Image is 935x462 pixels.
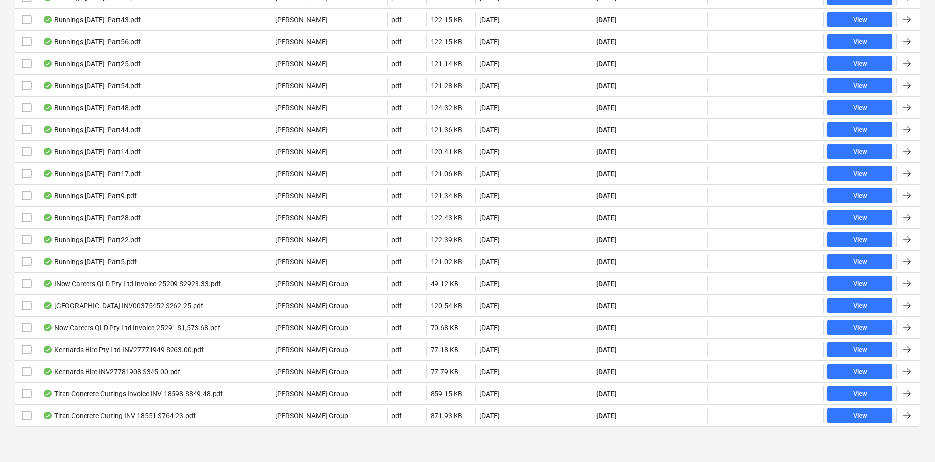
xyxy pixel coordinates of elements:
div: View [853,300,867,311]
div: pdf [391,258,402,265]
div: OCR finished [43,104,53,111]
div: 121.02 KB [431,258,462,265]
span: [DATE] [595,411,618,420]
button: View [827,56,892,71]
div: [GEOGRAPHIC_DATA] INV00375452 $262.25.pdf [43,302,203,309]
button: View [827,34,892,49]
div: [DATE] [479,38,500,45]
div: View [853,36,867,47]
span: [DATE] [595,125,618,134]
button: View [827,298,892,313]
p: [PERSON_NAME] [275,125,327,134]
p: [PERSON_NAME] [275,213,327,222]
div: Bunnings [DATE]_Part54.pdf [43,82,141,89]
div: - [712,280,714,287]
div: - [712,170,714,177]
div: View [853,344,867,355]
div: pdf [391,192,402,199]
div: OCR finished [43,170,53,177]
div: - [712,302,714,309]
div: 122.15 KB [431,16,462,23]
p: [PERSON_NAME] Group [275,345,348,354]
div: Bunnings [DATE]_Part56.pdf [43,38,141,45]
div: 121.14 KB [431,60,462,67]
div: pdf [391,104,402,111]
p: [PERSON_NAME] [275,15,327,24]
div: - [712,104,714,111]
div: Bunnings [DATE]_Part17.pdf [43,170,141,177]
div: 120.41 KB [431,148,462,155]
p: [PERSON_NAME] [275,191,327,200]
div: pdf [391,148,402,155]
div: pdf [391,38,402,45]
div: pdf [391,412,402,419]
div: View [853,124,867,135]
div: - [712,148,714,155]
p: [PERSON_NAME] [275,103,327,112]
div: Bunnings [DATE]_Part28.pdf [43,214,141,221]
span: [DATE] [595,81,618,90]
div: Chat Widget [886,415,935,462]
div: 77.79 KB [431,368,458,375]
div: 122.43 KB [431,214,462,221]
span: [DATE] [595,191,618,200]
button: View [827,408,892,423]
span: [DATE] [595,59,618,68]
div: OCR finished [43,302,53,309]
div: Bunnings [DATE]_Part9.pdf [43,192,137,199]
div: [DATE] [479,390,500,397]
div: OCR finished [43,346,53,353]
span: [DATE] [595,147,618,156]
div: - [712,16,714,23]
div: 871.93 KB [431,412,462,419]
div: View [853,146,867,157]
div: 70.68 KB [431,324,458,331]
div: [DATE] [479,148,500,155]
p: [PERSON_NAME] [275,169,327,178]
span: [DATE] [595,345,618,354]
div: 121.28 KB [431,82,462,89]
div: View [853,322,867,333]
div: pdf [391,346,402,353]
div: - [712,60,714,67]
div: [DATE] [479,170,500,177]
div: 121.06 KB [431,170,462,177]
div: 77.18 KB [431,346,458,353]
div: View [853,410,867,421]
div: [DATE] [479,214,500,221]
div: [DATE] [479,324,500,331]
div: INow Careers QLD Pty Ltd Invoice-25209 $2923.33.pdf [43,280,221,287]
div: View [853,190,867,201]
p: [PERSON_NAME] Group [275,389,348,398]
div: pdf [391,16,402,23]
button: View [827,210,892,225]
div: Bunnings [DATE]_Part25.pdf [43,60,141,67]
div: pdf [391,170,402,177]
span: [DATE] [595,367,618,376]
div: - [712,390,714,397]
div: 49.12 KB [431,280,458,287]
button: View [827,12,892,27]
div: [DATE] [479,192,500,199]
div: - [712,368,714,375]
div: Now Careers QLD Pty Ltd Invoice-25291 $1,573.68.pdf [43,324,220,331]
div: View [853,168,867,179]
div: pdf [391,324,402,331]
div: Bunnings [DATE]_Part22.pdf [43,236,141,243]
div: pdf [391,390,402,397]
div: 121.36 KB [431,126,462,133]
p: [PERSON_NAME] Group [275,301,348,310]
div: pdf [391,280,402,287]
span: [DATE] [595,213,618,222]
span: [DATE] [595,323,618,332]
div: OCR finished [43,280,53,287]
div: OCR finished [43,82,53,89]
div: Kennards Hire INV27781908 $345.00.pdf [43,368,180,375]
div: 122.15 KB [431,38,462,45]
div: OCR finished [43,236,53,243]
div: Bunnings [DATE]_Part48.pdf [43,104,141,111]
span: [DATE] [595,235,618,244]
p: [PERSON_NAME] [275,81,327,90]
div: [DATE] [479,346,500,353]
div: pdf [391,82,402,89]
